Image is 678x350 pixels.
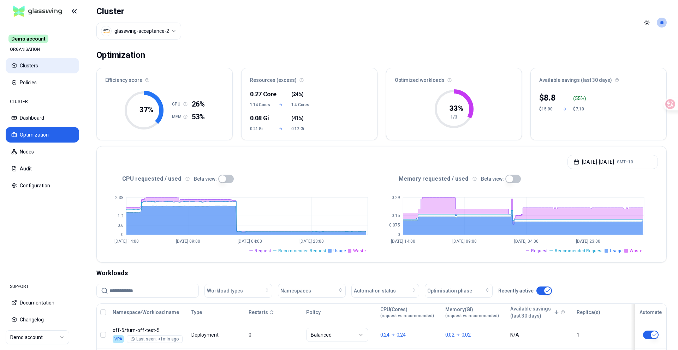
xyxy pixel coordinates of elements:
div: ( %) [573,95,590,102]
h1: CPU [172,101,183,107]
div: Last seen: <1min ago [131,336,179,342]
div: glasswing-acceptance-2 [114,28,169,35]
tspan: [DATE] 23:00 [299,239,324,244]
div: CLUSTER [6,95,79,109]
tspan: 2.38 [115,195,124,200]
div: ORGANISATION [6,42,79,56]
button: Automation status [351,284,419,298]
span: 1.4 Cores [291,102,312,108]
tspan: 1/3 [451,115,457,120]
tspan: 0.075 [389,223,400,228]
tspan: [DATE] 04:00 [238,239,262,244]
span: GMT+10 [617,159,633,165]
div: Efficiency score [97,68,232,88]
img: GlassWing [10,3,65,20]
tspan: 0.6 [118,223,124,228]
button: Available savings(last 30 days) [510,305,559,319]
p: 0.02 [462,331,471,338]
span: ( ) [291,115,304,122]
span: 0.12 Gi [291,126,312,132]
button: Memory(Gi)(request vs recommended) [445,305,499,319]
div: SUPPORT [6,279,79,294]
div: CPU(Cores) [380,306,434,319]
span: Recommended Request [278,248,326,254]
p: 0.24 [397,331,406,338]
div: Available savings (last 30 days) [531,68,666,88]
span: Request [255,248,271,254]
span: Recommended Request [555,248,603,254]
tspan: 33 % [450,104,463,113]
p: turn-off-test-5 [113,327,185,334]
tspan: 37 % [139,105,153,114]
img: aws [103,28,110,35]
div: $7.10 [573,106,590,112]
button: Dashboard [6,110,79,126]
button: CPU(Cores)(request vs recommended) [380,305,434,319]
div: Optimized workloads [386,68,522,88]
span: Optimisation phase [427,287,472,294]
div: Resources (excess) [242,68,377,88]
tspan: [DATE] 14:00 [114,239,139,244]
h1: MEM [172,114,183,120]
p: 55 [575,95,581,102]
tspan: [DATE] 09:00 [176,239,200,244]
span: Automation status [354,287,396,294]
tspan: 1.2 [118,213,124,218]
tspan: [DATE] 09:00 [452,239,477,244]
button: Namespaces [278,284,346,298]
tspan: 0.15 [392,213,400,218]
div: Memory(Gi) [445,306,499,319]
div: Workloads [96,268,667,278]
span: 0.21 Gi [250,126,271,132]
button: Policies [6,75,79,90]
button: Replica(s) [577,305,600,319]
p: Beta view: [194,175,217,182]
span: Waste [630,248,642,254]
span: Usage [333,248,346,254]
tspan: 0 [121,232,124,237]
p: Beta view: [481,175,504,182]
span: (request vs recommended) [445,313,499,319]
button: Documentation [6,295,79,310]
span: Request [531,248,548,254]
tspan: 0.29 [392,195,400,200]
span: 26% [192,99,205,109]
button: Type [191,305,202,319]
button: Nodes [6,144,79,159]
button: Changelog [6,312,79,327]
button: Configuration [6,178,79,193]
span: 1.14 Cores [250,102,271,108]
button: Workload types [204,284,272,298]
div: VPA [113,335,124,343]
h1: Cluster [96,6,181,17]
span: (request vs recommended) [380,313,434,319]
button: Namespace/Workload name [113,305,179,319]
div: Automate [638,309,663,316]
div: 1 [577,331,628,338]
div: CPU requested / used [105,175,382,183]
div: $ [539,92,556,103]
div: N/A [510,331,570,338]
span: 53% [192,112,205,122]
p: 8.8 [544,92,556,103]
p: Restarts [249,309,268,316]
span: 24% [293,91,302,98]
span: Usage [610,248,623,254]
div: 0.27 Core [250,89,271,99]
button: Select a value [96,23,181,40]
div: Optimization [96,48,145,62]
button: Optimization [6,127,79,143]
span: Demo account [8,35,48,43]
tspan: [DATE] 23:00 [576,239,600,244]
span: ( ) [291,91,304,98]
div: 0.08 Gi [250,113,271,123]
span: Namespaces [280,287,311,294]
p: Recently active [498,287,534,294]
span: 41% [293,115,302,122]
div: Deployment [191,331,220,338]
button: Audit [6,161,79,176]
div: Policy [306,309,374,316]
p: 0.24 [380,331,389,338]
tspan: [DATE] 14:00 [391,239,415,244]
div: $15.90 [539,106,556,112]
